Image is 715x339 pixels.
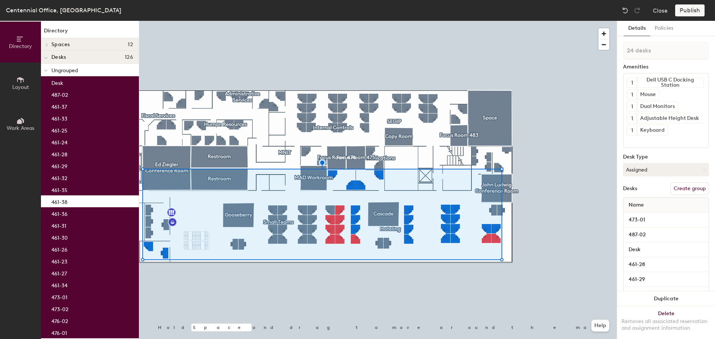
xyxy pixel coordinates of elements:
p: 461-32 [51,173,67,182]
button: Details [624,21,650,36]
div: Desk Type [623,154,709,160]
span: Work Areas [7,125,34,131]
span: Layout [12,84,29,90]
span: 1 [631,115,633,122]
input: Unnamed desk [625,274,707,285]
p: 476-01 [51,328,67,336]
span: Directory [9,43,32,49]
p: Desk [51,78,63,86]
span: 1 [631,91,633,99]
p: 473-02 [51,304,69,313]
h1: Directory [41,27,139,38]
button: Policies [650,21,678,36]
button: Close [653,4,668,16]
p: 461-35 [51,185,67,194]
p: 476-02 [51,316,68,324]
div: Adjustable Height Desk [637,113,702,123]
span: 1 [631,103,633,111]
div: Keyboard [637,125,668,135]
span: Spaces [51,42,70,48]
p: 461-29 [51,161,67,170]
button: Create group [670,182,709,195]
span: 1 [631,127,633,134]
span: Desks [51,54,66,60]
p: 473-01 [51,292,67,301]
p: 461-31 [51,221,66,229]
button: 1 [627,125,637,135]
button: Assigned [623,163,709,176]
input: Unnamed desk [625,244,707,255]
p: 461-24 [51,137,67,146]
input: Unnamed desk [625,230,707,240]
img: Undo [622,7,629,14]
button: 1 [627,113,637,123]
button: 1 [627,90,637,99]
div: Centennial Office, [GEOGRAPHIC_DATA] [6,6,121,15]
input: Unnamed desk [625,215,707,225]
p: 461-36 [51,209,67,217]
div: Dual Monitors [637,102,678,111]
p: 461-26 [51,244,67,253]
p: 461-37 [51,102,67,110]
div: Desks [623,186,637,192]
p: 487-02 [51,90,68,98]
p: 461-34 [51,280,67,289]
span: 1 [631,79,633,87]
button: Help [591,320,609,332]
span: 126 [125,54,133,60]
input: Unnamed desk [625,289,707,300]
div: Mouse [637,90,659,99]
button: DeleteRemoves all associated reservation and assignment information [617,306,715,339]
input: Unnamed desk [625,259,707,270]
p: 461-30 [51,233,68,241]
p: 461-28 [51,149,67,158]
span: 12 [128,42,133,48]
img: Redo [633,7,641,14]
p: 461-25 [51,125,67,134]
p: 461-33 [51,113,67,122]
div: Amenities [623,64,709,70]
div: Dell USB C Docking Station [637,78,703,87]
p: 461-23 [51,256,67,265]
span: Ungrouped [51,67,78,74]
p: 461-27 [51,268,67,277]
span: Name [625,198,648,212]
div: Removes all associated reservation and assignment information [622,318,711,332]
button: 1 [627,78,637,87]
button: Duplicate [617,291,715,306]
p: 461-38 [51,197,67,205]
button: 1 [627,102,637,111]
